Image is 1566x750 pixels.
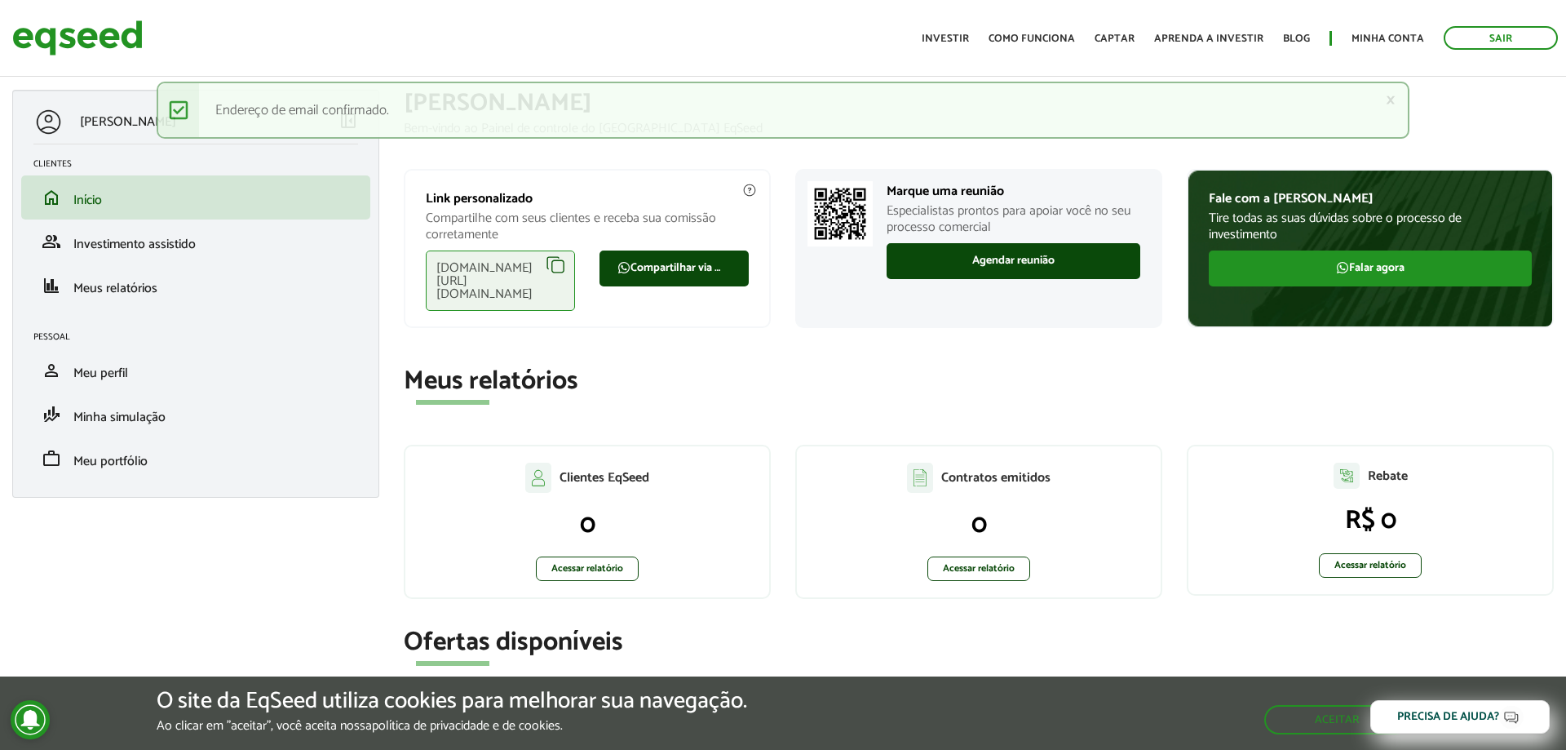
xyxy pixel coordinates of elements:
span: finance_mode [42,405,61,424]
a: Minha conta [1351,33,1424,44]
li: Meus relatórios [21,264,370,308]
li: Meu perfil [21,348,370,393]
span: Investimento assistido [73,233,196,255]
a: groupInvestimento assistido [33,232,358,251]
h2: Clientes [33,159,370,169]
p: Especialistas prontos para apoiar você no seu processo comercial [887,203,1140,234]
span: Meus relatórios [73,277,157,300]
p: Contratos emitidos [941,470,1051,486]
p: 0 [813,509,1144,540]
a: workMeu portfólio [33,449,358,468]
p: Ao clicar em "aceitar", você aceita nossa . [157,718,747,734]
h2: Ofertas disponíveis [404,628,1554,657]
img: agent-contratos.svg [907,463,933,493]
a: Compartilhar via WhatsApp [599,251,749,286]
span: group [42,232,61,251]
span: Minha simulação [73,406,166,428]
div: [DOMAIN_NAME][URL][DOMAIN_NAME] [426,251,575,311]
p: Rebate [1368,468,1408,484]
span: home [42,188,61,207]
img: agent-meulink-info2.svg [742,183,757,197]
p: 0 [422,509,753,540]
span: finance [42,276,61,295]
div: Endereço de email confirmado. [157,82,1409,139]
span: Meu portfólio [73,450,148,473]
p: [PERSON_NAME] [80,114,176,130]
a: Sair [1444,26,1558,50]
img: EqSeed [12,16,143,60]
a: Blog [1283,33,1310,44]
a: Agendar reunião [887,243,1140,279]
a: Como funciona [989,33,1075,44]
img: agent-clientes.svg [525,463,551,492]
li: Investimento assistido [21,220,370,264]
a: Investir [922,33,969,44]
a: política de privacidade e de cookies [372,720,560,733]
a: financeMeus relatórios [33,276,358,295]
span: Início [73,189,102,211]
p: Compartilhe com seus clientes e receba sua comissão corretamente [426,211,749,242]
p: Clientes EqSeed [560,470,649,486]
img: FaWhatsapp.svg [617,261,630,274]
p: Tire todas as suas dúvidas sobre o processo de investimento [1209,211,1532,242]
a: Acessar relatório [927,557,1030,581]
p: Fale com a [PERSON_NAME] [1209,191,1532,206]
p: Marque uma reunião [887,184,1140,199]
h2: Pessoal [33,332,370,342]
li: Meu portfólio [21,437,370,481]
a: Aprenda a investir [1154,33,1263,44]
a: Captar [1095,33,1135,44]
a: × [1386,91,1396,109]
button: Aceitar [1264,705,1409,734]
h2: Meus relatórios [404,367,1554,396]
p: R$ 0 [1205,505,1536,536]
a: personMeu perfil [33,361,358,380]
img: FaWhatsapp.svg [1336,261,1349,274]
li: Início [21,175,370,220]
a: Acessar relatório [536,557,639,581]
a: Falar agora [1209,251,1532,286]
a: finance_modeMinha simulação [33,405,358,424]
p: Link personalizado [426,191,749,206]
img: agent-relatorio.svg [1334,463,1360,489]
span: person [42,361,61,380]
li: Minha simulação [21,393,370,437]
span: work [42,449,61,468]
img: Marcar reunião com consultor [807,181,873,246]
a: Acessar relatório [1319,553,1422,578]
h5: O site da EqSeed utiliza cookies para melhorar sua navegação. [157,689,747,714]
a: homeInício [33,188,358,207]
span: Meu perfil [73,362,128,384]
